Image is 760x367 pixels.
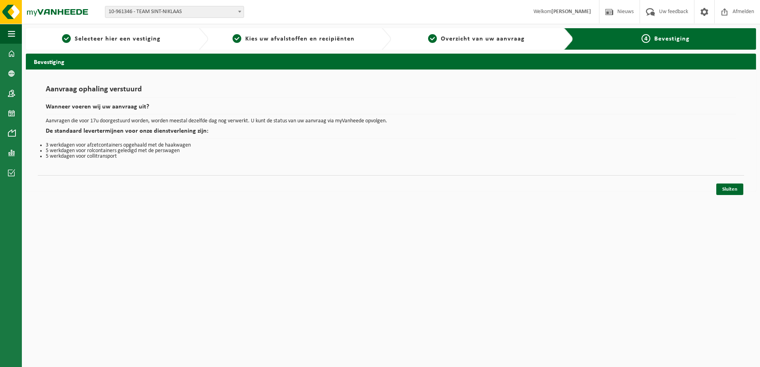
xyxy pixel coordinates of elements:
[245,36,355,42] span: Kies uw afvalstoffen en recipiënten
[46,128,736,139] h2: De standaard levertermijnen voor onze dienstverlening zijn:
[46,154,736,159] li: 5 werkdagen voor collitransport
[75,36,161,42] span: Selecteer hier een vestiging
[551,9,591,15] strong: [PERSON_NAME]
[46,118,736,124] p: Aanvragen die voor 17u doorgestuurd worden, worden meestal dezelfde dag nog verwerkt. U kunt de s...
[395,34,558,44] a: 3Overzicht van uw aanvraag
[233,34,241,43] span: 2
[105,6,244,18] span: 10-961346 - TEAM SINT-NIKLAAS
[46,148,736,154] li: 5 werkdagen voor rolcontainers geledigd met de perswagen
[105,6,244,17] span: 10-961346 - TEAM SINT-NIKLAAS
[716,183,743,195] a: Sluiten
[30,34,192,44] a: 1Selecteer hier een vestiging
[654,36,690,42] span: Bevestiging
[26,54,756,69] h2: Bevestiging
[212,34,375,44] a: 2Kies uw afvalstoffen en recipiënten
[46,85,736,98] h1: Aanvraag ophaling verstuurd
[441,36,525,42] span: Overzicht van uw aanvraag
[428,34,437,43] span: 3
[642,34,650,43] span: 4
[62,34,71,43] span: 1
[46,143,736,148] li: 3 werkdagen voor afzetcontainers opgehaald met de haakwagen
[46,104,736,114] h2: Wanneer voeren wij uw aanvraag uit?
